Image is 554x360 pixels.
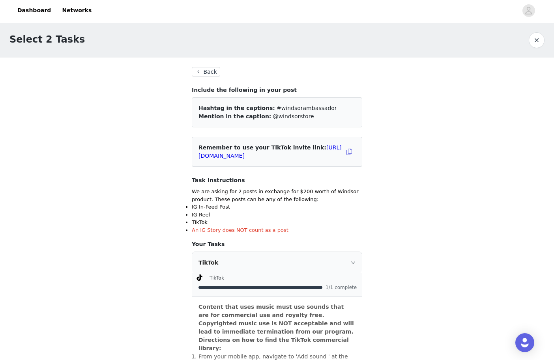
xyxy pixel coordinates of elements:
div: icon: rightTikTok [192,252,362,273]
div: avatar [525,4,532,17]
span: 1/1 complete [326,285,357,290]
a: Networks [57,2,96,19]
span: Remember to use your TikTok invite link: [198,144,342,159]
li: IG In-Feed Post [192,203,362,211]
span: #windsorambassador [277,105,337,111]
li: TikTok [192,218,362,226]
p: We are asking for 2 posts in exchange for $200 worth of Windsor product. These posts can be any o... [192,188,362,203]
h4: Include the following in your post [192,86,362,94]
button: Back [192,67,220,76]
span: TikTok [210,275,224,281]
span: @windsorstore [273,113,314,119]
h1: Select 2 Tasks [9,32,85,47]
strong: Content that uses music must use sounds that are for commercial use and royalty free. Copyrighted... [198,304,354,351]
span: Mention in the caption: [198,113,271,119]
h4: Your Tasks [192,240,362,248]
span: An IG Story does NOT count as a post [192,227,288,233]
a: Dashboard [13,2,56,19]
li: IG Reel [192,211,362,219]
h4: Task Instructions [192,176,362,185]
i: icon: right [351,260,356,265]
div: Open Intercom Messenger [515,333,534,352]
span: Hashtag in the captions: [198,105,275,111]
